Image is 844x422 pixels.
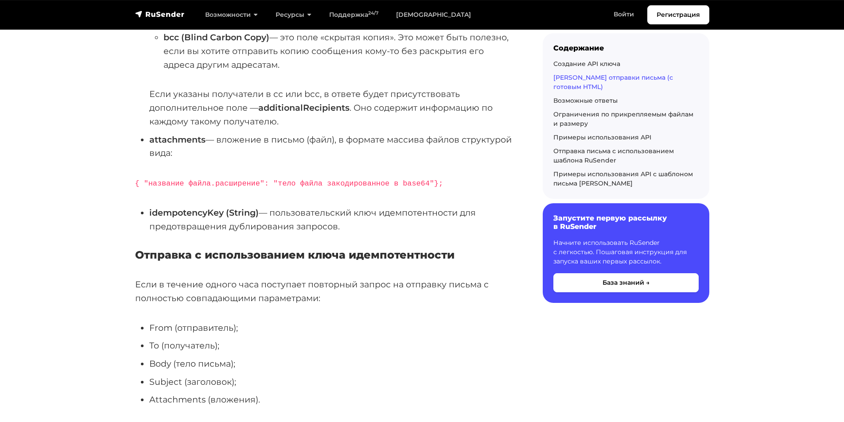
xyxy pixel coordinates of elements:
a: Создание API ключа [553,60,620,68]
a: Возможные ответы [553,97,618,105]
strong: additionalRecipients [258,102,350,113]
a: [PERSON_NAME] отправки письма (с готовым HTML) [553,74,673,91]
li: Body (тело письма); [149,357,514,371]
strong: idempotencyKey (String) [149,207,259,218]
p: Если в течение одного часа поступает повторный запрос на отправку письма с полностью совпадающими... [135,278,514,305]
code: { "название файла.расширение": "тело файла закодированное в base64"}; [135,179,443,188]
h5: Отправка с использованием ключа идемпотентности [135,249,514,262]
a: Войти [605,5,643,23]
li: — пользовательский ключ идемпотентности для предотвращения дублирования запросов. [149,206,514,233]
a: Запустите первую рассылку в RuSender Начните использовать RuSender с легкостью. Пошаговая инструк... [543,203,709,302]
li: — вложение в письмо (файл), в формате массива файлов структурой вида: [149,133,514,160]
a: [DEMOGRAPHIC_DATA] [387,6,480,24]
li: To (получатель); [149,339,514,352]
h6: Запустите первую рассылку в RuSender [553,214,699,231]
li: — это поле «скрытая копия». Это может быть полезно, если вы хотите отправить копию сообщения кому... [163,31,514,71]
a: Ресурсы [267,6,320,24]
strong: bcc (Blind Carbon Copy) [163,32,269,43]
a: Примеры использования API с шаблоном письма [PERSON_NAME] [553,170,693,187]
sup: 24/7 [368,10,378,16]
img: RuSender [135,10,185,19]
a: Регистрация [647,5,709,24]
strong: attachments [149,134,206,145]
a: Возможности [196,6,267,24]
div: Содержание [553,44,699,52]
li: From (отправитель); [149,321,514,335]
a: Ограничения по прикрепляемым файлам и размеру [553,110,693,128]
li: Attachments (вложения). [149,393,514,407]
button: База знаний → [553,273,699,292]
a: Отправка письма с использованием шаблона RuSender [553,147,674,164]
a: Поддержка24/7 [320,6,387,24]
a: Примеры использования API [553,133,651,141]
p: Начните использовать RuSender с легкостью. Пошаговая инструкция для запуска ваших первых рассылок. [553,238,699,266]
li: Subject (заголовок); [149,375,514,389]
